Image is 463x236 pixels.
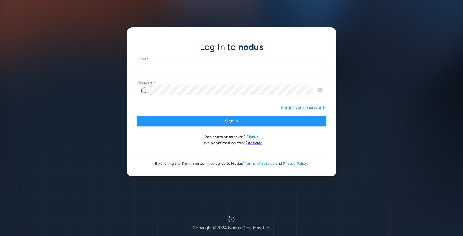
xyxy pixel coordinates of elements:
[216,216,247,222] img: footer-icon.18a0272c261a8398a0b39c01e7fcfdea.svg
[137,161,326,167] p: By clicking the Sign In button, you agree to Nodus’ and
[245,161,275,166] a: Terms of Service
[248,141,262,145] a: Activate
[238,42,263,52] span: nodus
[137,116,326,126] button: Sign In
[283,161,308,166] a: Privacy Policy.
[246,135,258,139] a: Signup
[315,85,326,96] button: toggle password visibility
[137,134,326,146] h6: Don’t have an account? Have a confirmation code?
[193,225,270,231] p: Copyright ©2024 Nodus Creations, Inc.
[281,105,326,110] a: Forgot your password?
[200,42,263,52] h4: Log In to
